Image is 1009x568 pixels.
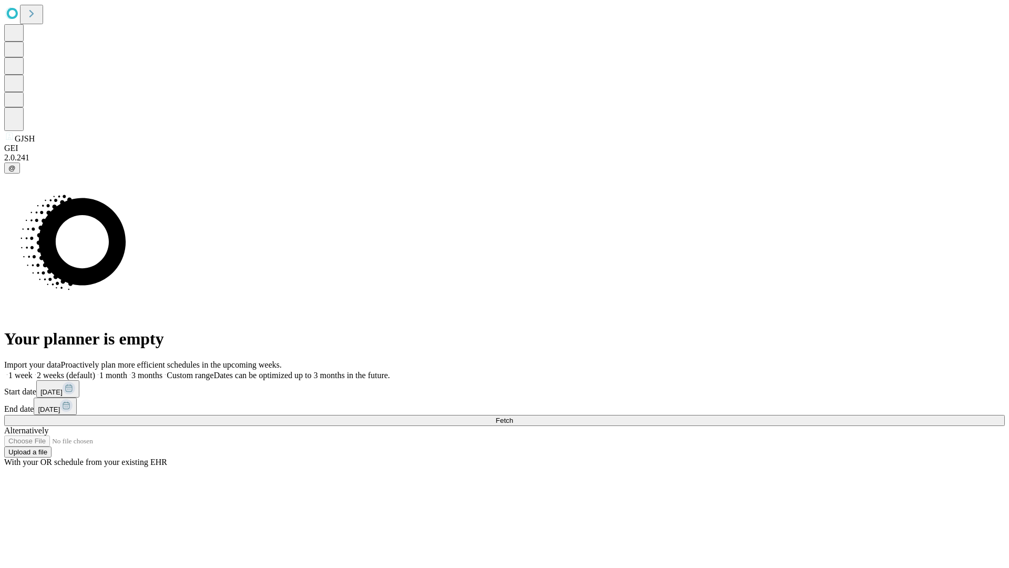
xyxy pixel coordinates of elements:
div: GEI [4,144,1005,153]
button: [DATE] [36,380,79,398]
span: Dates can be optimized up to 3 months in the future. [214,371,390,380]
span: 3 months [131,371,162,380]
div: Start date [4,380,1005,398]
button: Fetch [4,415,1005,426]
div: End date [4,398,1005,415]
span: 2 weeks (default) [37,371,95,380]
span: 1 month [99,371,127,380]
span: Alternatively [4,426,48,435]
span: @ [8,164,16,172]
span: [DATE] [40,388,63,396]
button: @ [4,163,20,174]
div: 2.0.241 [4,153,1005,163]
span: With your OR schedule from your existing EHR [4,458,167,466]
h1: Your planner is empty [4,329,1005,349]
span: [DATE] [38,405,60,413]
span: GJSH [15,134,35,143]
button: [DATE] [34,398,77,415]
button: Upload a file [4,447,52,458]
span: Fetch [496,417,513,424]
span: Import your data [4,360,61,369]
span: 1 week [8,371,33,380]
span: Proactively plan more efficient schedules in the upcoming weeks. [61,360,282,369]
span: Custom range [167,371,213,380]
